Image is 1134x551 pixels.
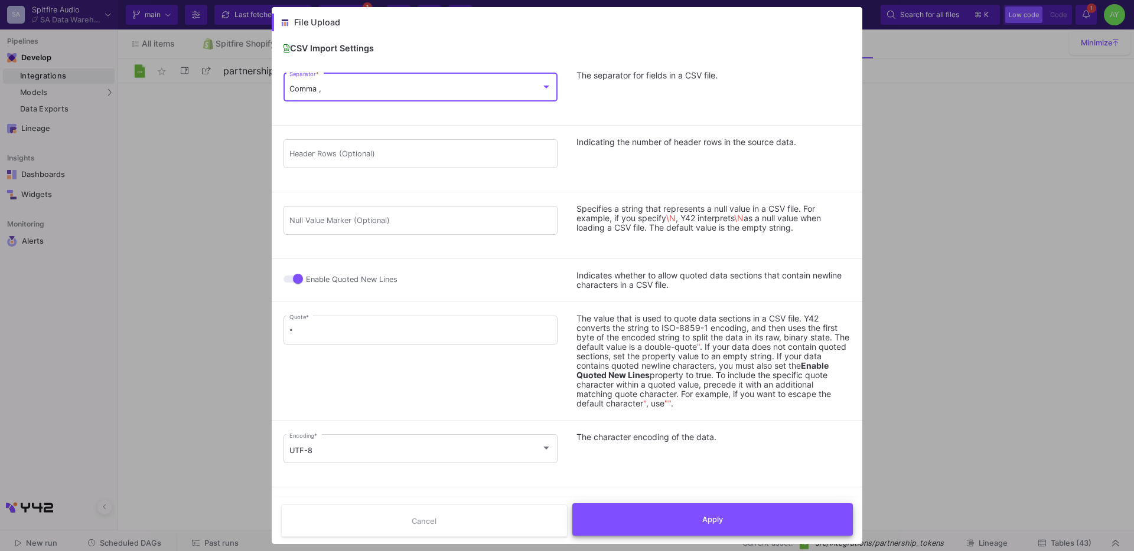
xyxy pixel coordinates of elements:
[576,360,829,380] b: Enable Quoted New Lines
[576,71,850,113] div: The separator for fields in a CSV file.
[734,213,744,223] span: \N
[643,398,646,408] span: "
[412,517,436,526] span: Cancel
[572,503,853,536] button: Apply
[666,213,676,223] span: \N
[702,515,723,524] span: Apply
[664,398,671,408] span: ""
[576,137,850,180] div: Indicating the number of header rows in the source data.
[283,44,850,53] div: CSV Import Settings
[576,271,850,290] div: Indicates whether to allow quoted data sections that contain newline characters in a CSV file.
[289,84,321,93] span: Comma ,
[281,18,289,27] img: Integration type child icon
[289,446,312,455] span: UTF-8
[697,342,700,352] span: "
[576,314,850,408] div: The value that is used to quote data sections in a CSV file. Y42 converts the string to ISO-8859-...
[576,432,850,475] div: The character encoding of the data.
[281,504,568,537] button: Cancel
[576,204,850,247] div: Specifies a string that represents a null value in a CSV file. For example, if you specify , Y42 ...
[272,7,862,38] div: File Upload
[306,275,397,284] span: Enable Quoted New Lines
